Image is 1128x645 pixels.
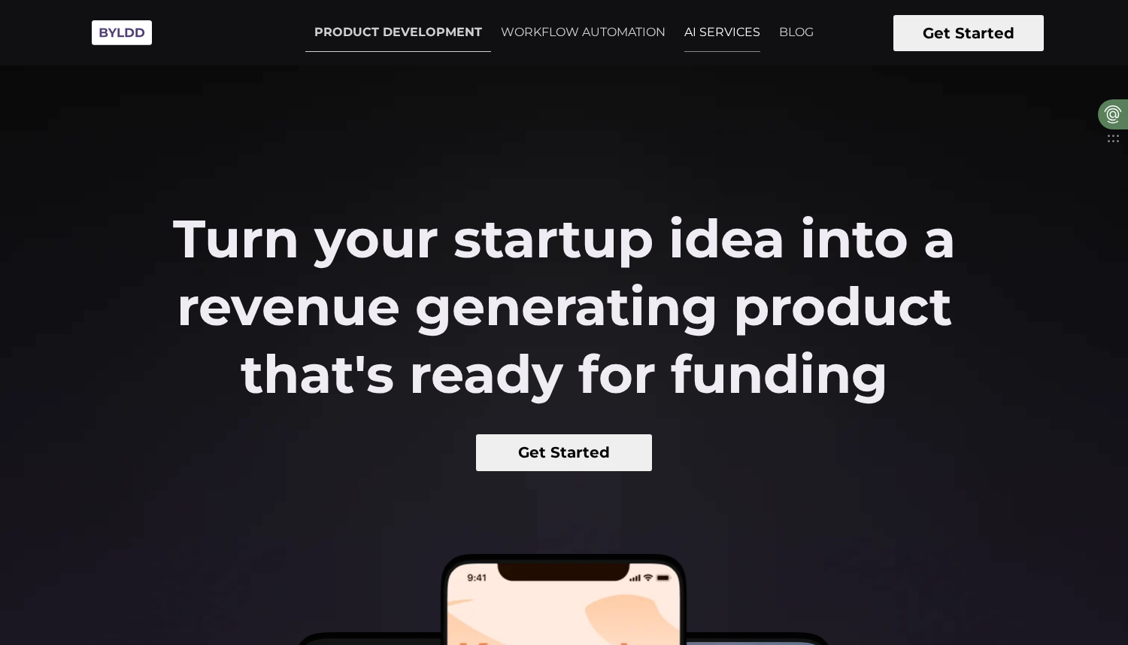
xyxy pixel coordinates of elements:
[492,14,675,51] a: WORKFLOW AUTOMATION
[84,12,159,53] img: Byldd - Product Development Company
[770,14,823,51] a: BLOG
[305,14,491,52] a: PRODUCT DEVELOPMENT
[675,14,769,51] a: AI SERVICES
[141,205,987,408] h2: Turn your startup idea into a revenue generating product that's ready for funding
[476,434,653,471] button: Get Started
[893,15,1044,51] button: Get Started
